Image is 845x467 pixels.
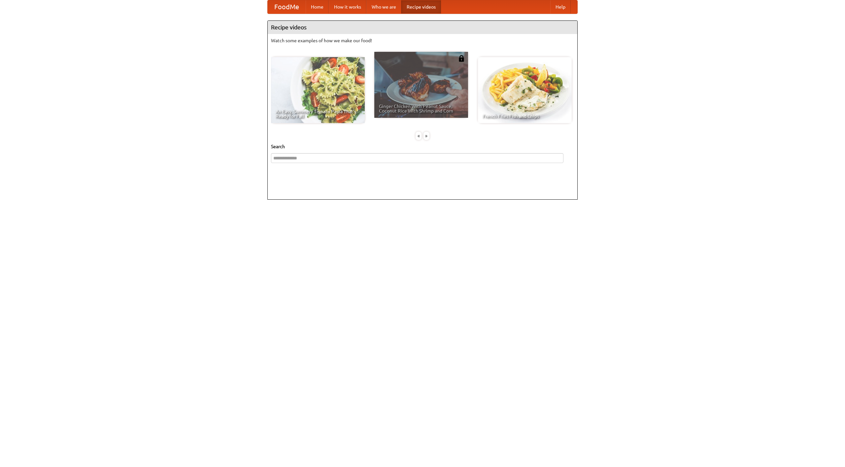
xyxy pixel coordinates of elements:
[268,0,306,14] a: FoodMe
[550,0,571,14] a: Help
[478,57,572,123] a: French Fries Fish and Chips
[458,55,465,62] img: 483408.png
[276,109,360,118] span: An Easy, Summery Tomato Pasta That's Ready for Fall
[271,143,574,150] h5: Search
[423,132,429,140] div: »
[271,57,365,123] a: An Easy, Summery Tomato Pasta That's Ready for Fall
[483,114,567,118] span: French Fries Fish and Chips
[271,37,574,44] p: Watch some examples of how we make our food!
[329,0,366,14] a: How it works
[401,0,441,14] a: Recipe videos
[268,21,577,34] h4: Recipe videos
[416,132,422,140] div: «
[366,0,401,14] a: Who we are
[306,0,329,14] a: Home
